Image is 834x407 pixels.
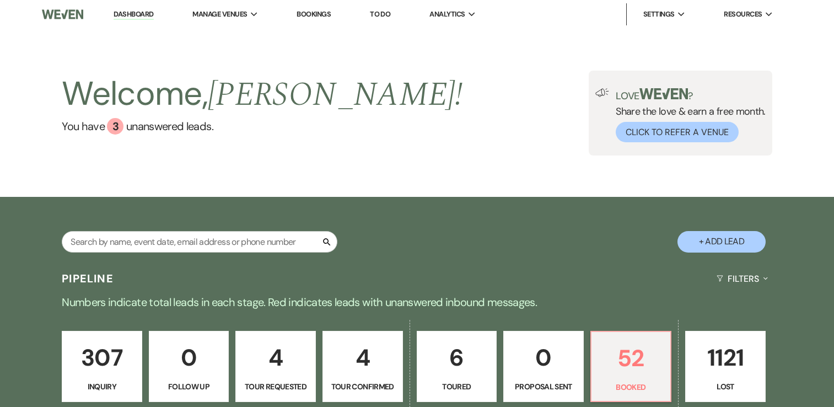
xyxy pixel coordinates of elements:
[712,264,772,293] button: Filters
[503,331,584,403] a: 0Proposal Sent
[192,9,247,20] span: Manage Venues
[149,331,229,403] a: 0Follow Up
[692,381,758,393] p: Lost
[62,231,337,253] input: Search by name, event date, email address or phone number
[208,69,462,120] span: [PERSON_NAME] !
[297,9,331,19] a: Bookings
[417,331,497,403] a: 6Toured
[677,231,766,253] button: + Add Lead
[639,88,688,99] img: weven-logo-green.svg
[424,339,490,376] p: 6
[62,71,462,118] h2: Welcome,
[62,271,114,286] h3: Pipeline
[69,381,135,393] p: Inquiry
[235,331,316,403] a: 4Tour Requested
[424,381,490,393] p: Toured
[598,381,664,393] p: Booked
[643,9,675,20] span: Settings
[156,381,222,393] p: Follow Up
[322,331,403,403] a: 4Tour Confirmed
[685,331,766,403] a: 1121Lost
[510,339,577,376] p: 0
[330,339,396,376] p: 4
[330,381,396,393] p: Tour Confirmed
[62,118,462,135] a: You have 3 unanswered leads.
[107,118,123,135] div: 3
[370,9,390,19] a: To Do
[429,9,465,20] span: Analytics
[510,381,577,393] p: Proposal Sent
[616,88,766,101] p: Love ?
[590,331,672,403] a: 52Booked
[692,339,758,376] p: 1121
[243,339,309,376] p: 4
[156,339,222,376] p: 0
[42,3,83,26] img: Weven Logo
[114,9,153,20] a: Dashboard
[69,339,135,376] p: 307
[243,381,309,393] p: Tour Requested
[20,293,814,311] p: Numbers indicate total leads in each stage. Red indicates leads with unanswered inbound messages.
[724,9,762,20] span: Resources
[616,122,739,142] button: Click to Refer a Venue
[62,331,142,403] a: 307Inquiry
[595,88,609,97] img: loud-speaker-illustration.svg
[609,88,766,142] div: Share the love & earn a free month.
[598,340,664,377] p: 52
